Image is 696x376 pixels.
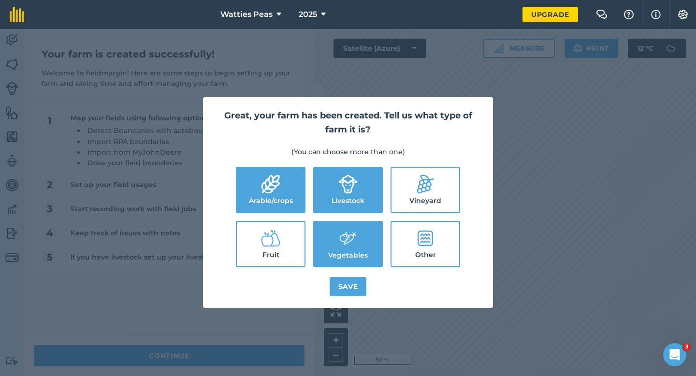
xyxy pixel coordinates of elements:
button: Save [330,277,367,296]
label: Arable/crops [237,168,304,212]
label: Vineyard [391,168,459,212]
p: (You can choose more than one) [215,146,481,157]
img: A question mark icon [623,10,635,19]
span: Watties Peas [220,9,273,20]
span: 3 [683,343,691,351]
img: svg+xml;base64,PHN2ZyB4bWxucz0iaHR0cDovL3d3dy53My5vcmcvMjAwMC9zdmciIHdpZHRoPSIxNyIgaGVpZ2h0PSIxNy... [651,9,661,20]
label: Fruit [237,222,304,266]
label: Other [391,222,459,266]
iframe: Intercom live chat [663,343,686,366]
span: 2025 [299,9,317,20]
label: Livestock [314,168,382,212]
label: Vegetables [314,222,382,266]
img: Two speech bubbles overlapping with the left bubble in the forefront [596,10,608,19]
a: Upgrade [522,7,578,22]
img: fieldmargin Logo [10,7,24,22]
h2: Great, your farm has been created. Tell us what type of farm it is? [215,109,481,137]
img: A cog icon [677,10,689,19]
